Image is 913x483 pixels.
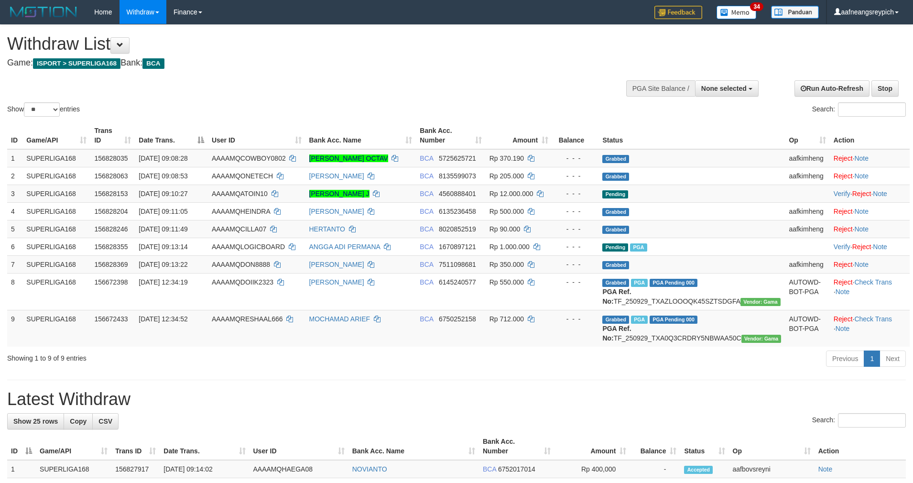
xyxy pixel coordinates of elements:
span: Grabbed [602,208,629,216]
a: Reject [852,243,871,251]
td: 7 [7,255,22,273]
a: 1 [864,351,880,367]
a: Check Trans [854,315,892,323]
a: Note [854,208,869,215]
img: Feedback.jpg [654,6,702,19]
b: PGA Ref. No: [602,325,631,342]
th: Date Trans.: activate to sort column descending [135,122,208,149]
th: Game/API: activate to sort column ascending [36,433,111,460]
span: Pending [602,190,628,198]
th: Balance [552,122,598,149]
td: SUPERLIGA168 [22,310,90,347]
span: AAAAMQCILLA07 [212,225,266,233]
td: 1 [7,149,22,167]
td: aafkimheng [785,255,829,273]
span: Rp 350.000 [489,261,524,268]
td: aafbovsreyni [729,460,815,478]
b: PGA Ref. No: [602,288,631,305]
span: Grabbed [602,155,629,163]
a: Stop [871,80,899,97]
a: [PERSON_NAME] OCTAV [309,154,388,162]
a: Reject [834,172,853,180]
td: AUTOWD-BOT-PGA [785,273,829,310]
td: aafkimheng [785,167,829,185]
td: 9 [7,310,22,347]
span: [DATE] 09:13:22 [139,261,187,268]
a: Note [854,261,869,268]
th: Game/API: activate to sort column ascending [22,122,90,149]
span: 156828153 [94,190,128,198]
a: [PERSON_NAME] [309,172,364,180]
a: Verify [834,243,850,251]
a: Note [836,288,850,296]
td: SUPERLIGA168 [36,460,111,478]
span: Copy 8020852519 to clipboard [439,225,476,233]
span: Grabbed [602,173,629,181]
td: SUPERLIGA168 [22,202,90,220]
span: CSV [98,417,112,425]
input: Search: [838,102,906,117]
span: BCA [420,154,433,162]
h1: Withdraw List [7,34,599,54]
td: - [630,460,680,478]
span: BCA [420,208,433,215]
input: Search: [838,413,906,428]
span: Rp 370.190 [489,154,524,162]
th: Balance: activate to sort column ascending [630,433,680,460]
a: NOVIANTO [352,465,387,473]
td: 5 [7,220,22,238]
th: ID [7,122,22,149]
td: [DATE] 09:14:02 [160,460,249,478]
a: Note [818,465,833,473]
a: Reject [852,190,871,198]
img: MOTION_logo.png [7,5,80,19]
td: 8 [7,273,22,310]
div: - - - [556,189,595,198]
span: None selected [701,85,747,92]
span: BCA [420,172,433,180]
td: 1 [7,460,36,478]
td: SUPERLIGA168 [22,185,90,202]
td: 156827917 [111,460,160,478]
a: ANGGA ADI PERMANA [309,243,380,251]
div: - - - [556,207,595,216]
span: AAAAMQLOGICBOARD [212,243,285,251]
span: 156828369 [94,261,128,268]
th: Status [598,122,785,149]
span: 156828204 [94,208,128,215]
th: Bank Acc. Name: activate to sort column ascending [348,433,479,460]
td: · · [830,185,910,202]
span: [DATE] 12:34:19 [139,278,187,286]
a: [PERSON_NAME] [309,278,364,286]
button: None selected [695,80,759,97]
span: [DATE] 09:13:14 [139,243,187,251]
th: Amount: activate to sort column ascending [554,433,630,460]
td: TF_250929_TXAZLOOOQK45SZTSDGFA [598,273,785,310]
span: BCA [420,278,433,286]
span: Copy 6750252158 to clipboard [439,315,476,323]
label: Search: [812,102,906,117]
span: BCA [483,465,496,473]
label: Show entries [7,102,80,117]
a: HERTANTO [309,225,345,233]
th: ID: activate to sort column descending [7,433,36,460]
span: [DATE] 12:34:52 [139,315,187,323]
th: Op: activate to sort column ascending [729,433,815,460]
label: Search: [812,413,906,428]
td: aafkimheng [785,220,829,238]
th: User ID: activate to sort column ascending [250,433,348,460]
span: [DATE] 09:08:28 [139,154,187,162]
a: Previous [826,351,864,367]
span: BCA [420,243,433,251]
select: Showentries [24,102,60,117]
a: CSV [92,413,119,429]
th: Bank Acc. Number: activate to sort column ascending [416,122,485,149]
div: - - - [556,314,595,324]
span: BCA [420,315,433,323]
img: panduan.png [771,6,819,19]
td: · [830,255,910,273]
td: aafkimheng [785,149,829,167]
span: Rp 500.000 [489,208,524,215]
span: ISPORT > SUPERLIGA168 [33,58,120,69]
td: aafkimheng [785,202,829,220]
